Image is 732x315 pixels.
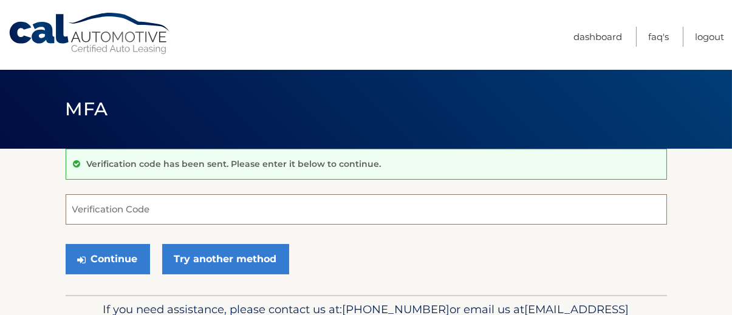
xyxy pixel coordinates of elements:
[66,244,150,274] button: Continue
[695,27,724,47] a: Logout
[162,244,289,274] a: Try another method
[66,98,108,120] span: MFA
[87,158,381,169] p: Verification code has been sent. Please enter it below to continue.
[648,27,669,47] a: FAQ's
[573,27,622,47] a: Dashboard
[8,12,172,55] a: Cal Automotive
[66,194,667,225] input: Verification Code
